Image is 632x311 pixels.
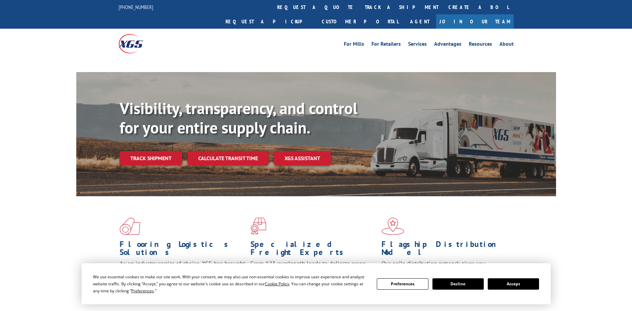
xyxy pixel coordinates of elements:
[403,14,436,29] a: Agent
[82,263,551,304] div: Cookie Consent Prompt
[274,151,331,166] a: XGS ASSISTANT
[381,260,504,275] span: Our agile distribution network gives you nationwide inventory management on demand.
[221,14,317,29] a: Request a pickup
[119,4,153,10] a: [PHONE_NUMBER]
[265,281,289,287] span: Cookie Policy
[120,218,140,235] img: xgs-icon-total-supply-chain-intelligence-red
[120,260,245,283] span: As an industry carrier of choice, XGS has brought innovation and dedication to flooring logistics...
[251,260,376,289] p: From 123 overlength loads to delicate cargo, our experienced staff knows the best way to move you...
[317,14,403,29] a: Customer Portal
[499,41,514,49] a: About
[344,41,364,49] a: For Mills
[93,273,369,294] div: We use essential cookies to make our site work. With your consent, we may also use non-essential ...
[371,41,401,49] a: For Retailers
[469,41,492,49] a: Resources
[408,41,427,49] a: Services
[377,278,428,290] button: Preferences
[434,41,461,49] a: Advantages
[432,278,484,290] button: Decline
[120,98,357,138] b: Visibility, transparency, and control for your entire supply chain.
[131,288,154,294] span: Preferences
[188,151,269,166] a: Calculate transit time
[251,240,376,260] h1: Specialized Freight Experts
[120,240,246,260] h1: Flooring Logistics Solutions
[436,14,514,29] a: Join Our Team
[120,151,182,165] a: Track shipment
[488,278,539,290] button: Accept
[381,218,404,235] img: xgs-icon-flagship-distribution-model-red
[381,240,507,260] h1: Flagship Distribution Model
[251,218,266,235] img: xgs-icon-focused-on-flooring-red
